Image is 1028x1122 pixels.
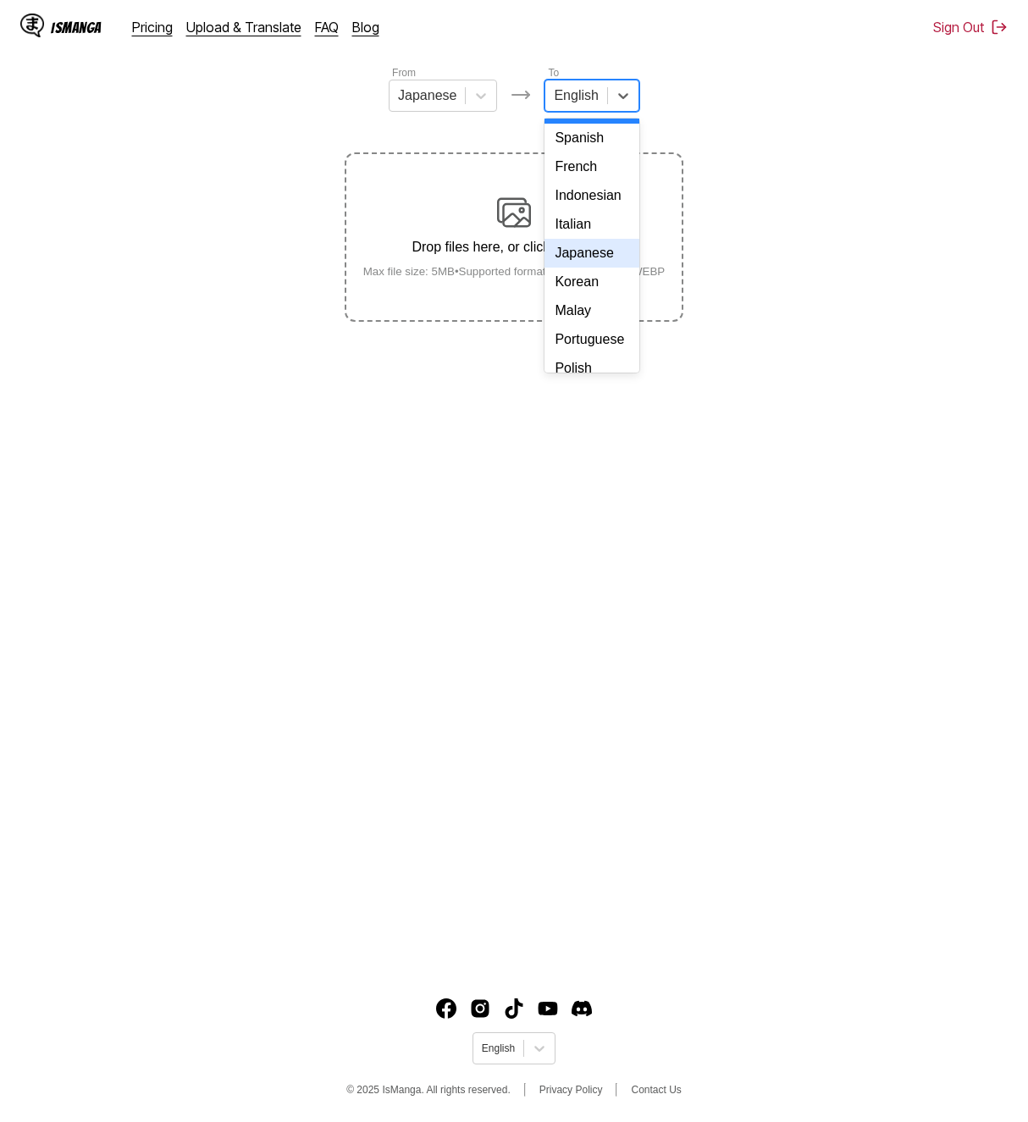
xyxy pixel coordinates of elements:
img: IsManga Facebook [436,998,456,1019]
img: IsManga Discord [572,998,592,1019]
a: Instagram [470,998,490,1019]
a: Contact Us [631,1084,681,1096]
img: IsManga Logo [20,14,44,37]
a: TikTok [504,998,524,1019]
a: Blog [352,19,379,36]
small: Max file size: 5MB • Supported formats: JP(E)G, PNG, WEBP [350,265,679,278]
div: Korean [544,268,638,296]
a: Youtube [538,998,558,1019]
div: Italian [544,210,638,239]
div: French [544,152,638,181]
div: IsManga [51,19,102,36]
a: IsManga LogoIsManga [20,14,132,41]
a: Privacy Policy [539,1084,603,1096]
label: To [548,67,559,79]
a: Pricing [132,19,173,36]
img: IsManga YouTube [538,998,558,1019]
div: Indonesian [544,181,638,210]
input: Select language [482,1042,484,1054]
button: Sign Out [933,19,1008,36]
img: IsManga Instagram [470,998,490,1019]
a: Upload & Translate [186,19,301,36]
div: Spanish [544,124,638,152]
img: Sign out [991,19,1008,36]
div: Japanese [544,239,638,268]
label: From [392,67,416,79]
div: Malay [544,296,638,325]
span: © 2025 IsManga. All rights reserved. [346,1084,511,1096]
a: FAQ [315,19,339,36]
img: Languages icon [511,85,531,105]
a: Discord [572,998,592,1019]
div: Portuguese [544,325,638,354]
div: Polish [544,354,638,383]
a: Facebook [436,998,456,1019]
img: IsManga TikTok [504,998,524,1019]
p: Drop files here, or click to browse. [350,240,679,255]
